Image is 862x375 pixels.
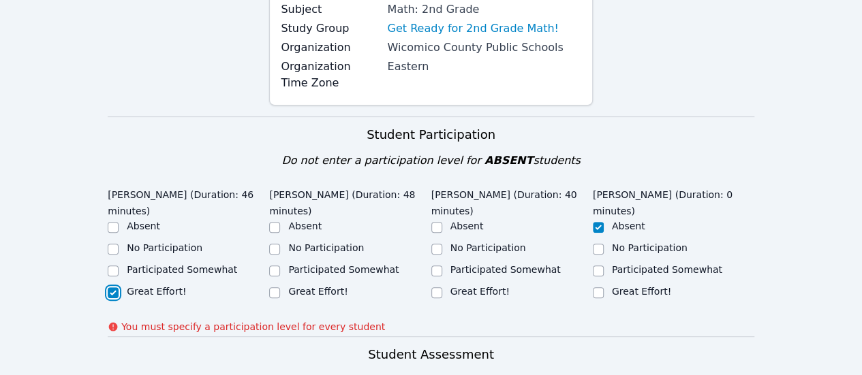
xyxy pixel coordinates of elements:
[127,286,186,297] label: Great Effort!
[288,242,364,253] label: No Participation
[127,221,160,231] label: Absent
[612,286,671,297] label: Great Effort!
[269,182,431,219] legend: [PERSON_NAME] (Duration: 48 minutes)
[484,154,533,167] span: ABSENT
[288,286,348,297] label: Great Effort!
[281,20,379,37] label: Study Group
[450,286,510,297] label: Great Effort!
[450,264,561,275] label: Participated Somewhat
[612,221,645,231] label: Absent
[108,345,754,364] h3: Student Assessment
[387,39,581,56] div: Wicomico County Public Schools
[288,221,322,231] label: Absent
[593,182,754,219] legend: [PERSON_NAME] (Duration: 0 minutes)
[288,264,399,275] label: Participated Somewhat
[108,152,754,169] div: Do not enter a participation level for students
[450,221,484,231] label: Absent
[387,59,581,75] div: Eastern
[387,1,581,18] div: Math: 2nd Grade
[281,39,379,56] label: Organization
[612,242,688,253] label: No Participation
[127,264,237,275] label: Participated Somewhat
[108,182,269,219] legend: [PERSON_NAME] (Duration: 46 minutes)
[121,320,385,333] p: You must specify a participation level for every student
[450,242,526,253] label: No Participation
[127,242,202,253] label: No Participation
[612,264,722,275] label: Participated Somewhat
[387,20,558,37] a: Get Ready for 2nd Grade Math!
[431,182,593,219] legend: [PERSON_NAME] (Duration: 40 minutes)
[281,59,379,91] label: Organization Time Zone
[108,125,754,144] h3: Student Participation
[281,1,379,18] label: Subject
